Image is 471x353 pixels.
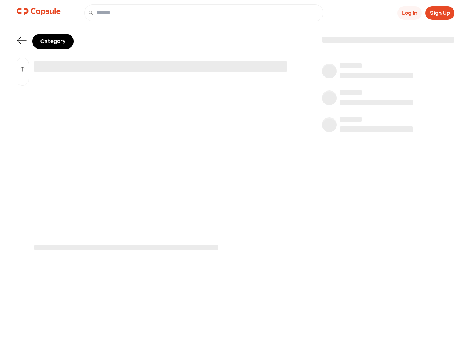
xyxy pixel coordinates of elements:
span: ‌ [340,90,362,95]
img: logo [17,4,61,19]
button: Log In [397,6,422,20]
span: ‌ [340,126,413,132]
a: logo [17,4,61,21]
span: ‌ [322,65,337,80]
span: ‌ [340,63,362,68]
span: ‌ [340,117,362,122]
span: ‌ [340,100,413,105]
span: ‌ [322,37,454,43]
span: ‌ [34,61,287,72]
span: ‌ [340,73,413,78]
div: Category [32,34,74,49]
span: ‌ [322,119,337,133]
span: ‌ [34,245,218,250]
span: ‌ [322,92,337,107]
button: Sign Up [425,6,454,20]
